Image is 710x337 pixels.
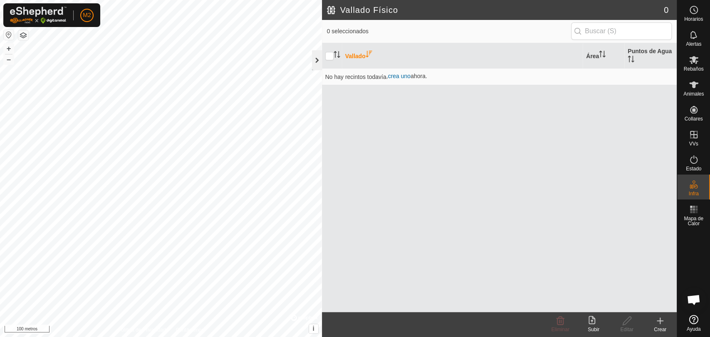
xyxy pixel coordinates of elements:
[312,325,314,332] font: i
[686,166,701,172] font: Estado
[7,44,11,53] font: +
[4,54,14,64] button: –
[334,52,340,59] p-sorticon: Activar para ordenar
[309,324,318,333] button: i
[18,30,28,40] button: Capas del Mapa
[588,327,599,332] font: Subir
[683,91,704,97] font: Animales
[327,28,369,34] font: 0 seleccionados
[4,44,14,54] button: +
[681,287,706,312] div: Chat abierto
[628,57,634,64] p-sorticon: Activar para ordenar
[7,55,11,64] font: –
[118,326,166,334] a: Política de Privacidad
[654,327,666,332] font: Crear
[366,52,372,59] p-sorticon: Activar para ordenar
[340,5,398,15] font: Vallado Físico
[599,52,606,59] p-sorticon: Activar para ordenar
[83,12,91,18] font: M2
[571,22,672,40] input: Buscar (S)
[10,7,67,24] img: Logotipo de Gallagher
[4,30,14,40] button: Restablecer Mapa
[687,326,701,332] font: Ayuda
[684,216,703,226] font: Mapa de Calor
[689,141,698,147] font: VVs
[411,73,427,79] font: ahora.
[551,327,569,332] font: Eliminar
[620,327,633,332] font: Editar
[345,52,366,59] font: Vallado
[664,5,668,15] font: 0
[677,312,710,335] a: Ayuda
[686,41,701,47] font: Alertas
[118,327,166,333] font: Política de Privacidad
[176,326,204,334] a: Contáctenos
[388,73,410,79] font: crea uno
[176,327,204,333] font: Contáctenos
[628,48,672,54] font: Puntos de Agua
[586,52,599,59] font: Área
[683,66,703,72] font: Rebaños
[688,191,698,197] font: Infra
[684,16,703,22] font: Horarios
[386,73,388,79] font: ,
[325,74,386,80] font: No hay recintos todavía
[684,116,703,122] font: Collares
